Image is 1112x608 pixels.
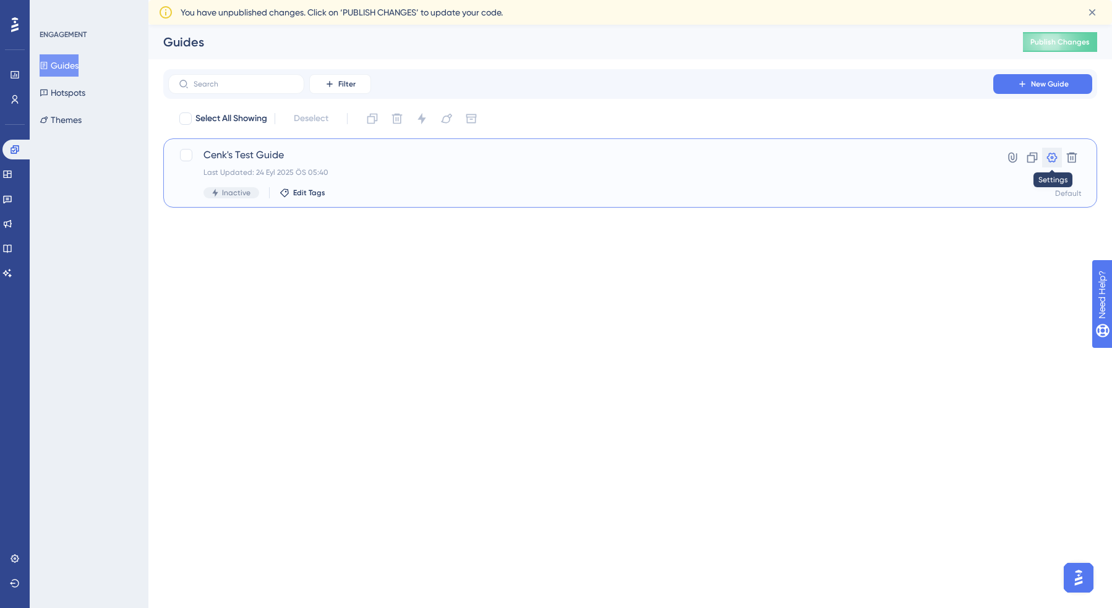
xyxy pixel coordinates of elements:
[195,111,267,126] span: Select All Showing
[40,54,79,77] button: Guides
[1060,559,1097,596] iframe: UserGuiding AI Assistant Launcher
[293,188,325,198] span: Edit Tags
[163,33,992,51] div: Guides
[338,79,356,89] span: Filter
[280,188,325,198] button: Edit Tags
[222,188,250,198] span: Inactive
[40,82,85,104] button: Hotspots
[203,148,958,163] span: Cenk's Test Guide
[309,74,371,94] button: Filter
[993,74,1092,94] button: New Guide
[194,80,294,88] input: Search
[40,30,87,40] div: ENGAGEMENT
[283,108,340,130] button: Deselect
[1023,32,1097,52] button: Publish Changes
[1055,188,1082,198] div: Default
[40,109,82,131] button: Themes
[29,3,77,18] span: Need Help?
[294,111,328,126] span: Deselect
[181,5,503,20] span: You have unpublished changes. Click on ‘PUBLISH CHANGES’ to update your code.
[203,167,958,177] div: Last Updated: 24 Eyl 2025 ÖS 05:40
[1031,79,1069,89] span: New Guide
[1030,37,1090,47] span: Publish Changes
